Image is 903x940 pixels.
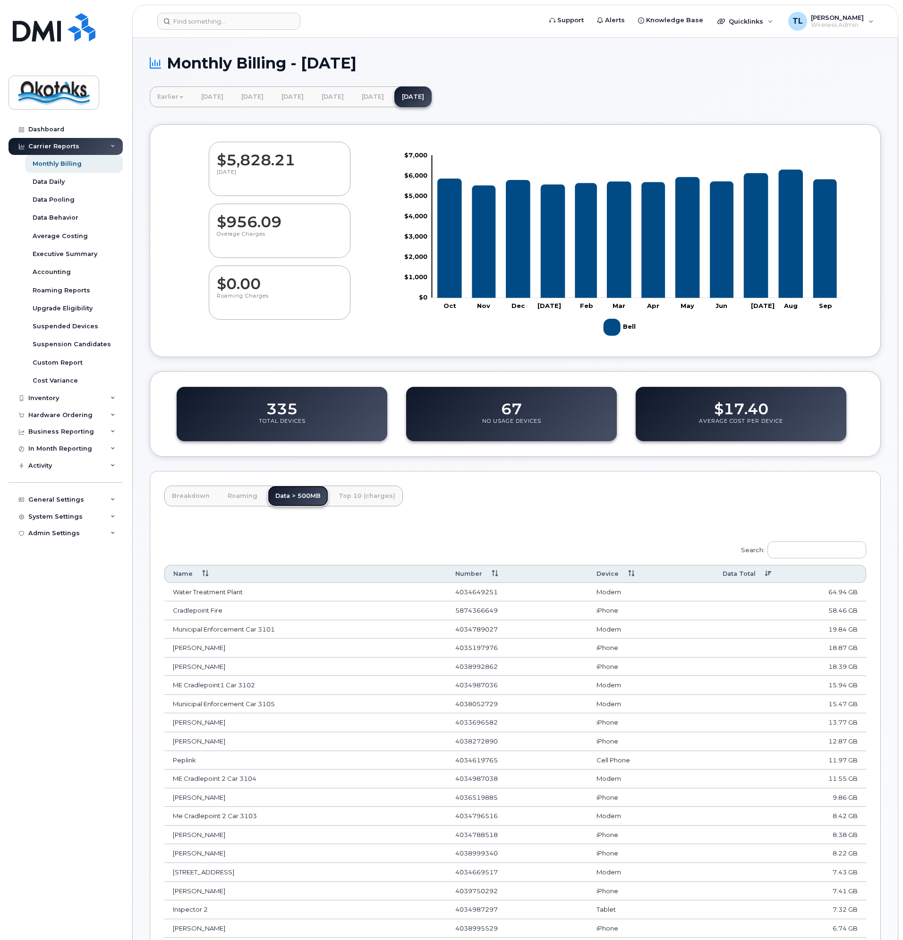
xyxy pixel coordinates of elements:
[447,601,588,620] td: 5874366649
[217,266,342,292] dd: $0.00
[588,826,714,845] td: iPhone
[588,639,714,658] td: iPhone
[164,882,447,901] td: [PERSON_NAME]
[714,863,866,882] td: 7.43 GB
[447,769,588,788] td: 4034987038
[447,751,588,770] td: 4034619765
[164,844,447,863] td: [PERSON_NAME]
[150,55,881,71] h1: Monthly Billing - [DATE]
[588,900,714,919] td: Tablet
[588,601,714,620] td: iPhone
[588,713,714,732] td: iPhone
[447,639,588,658] td: 4035197976
[164,788,447,807] td: [PERSON_NAME]
[604,315,638,340] g: Bell
[714,751,866,770] td: 11.97 GB
[447,844,588,863] td: 4038999340
[588,658,714,676] td: iPhone
[588,565,714,582] th: Device: activate to sort column ascending
[714,900,866,919] td: 7.32 GB
[588,620,714,639] td: Modem
[714,713,866,732] td: 13.77 GB
[164,486,217,506] a: Breakdown
[588,919,714,938] td: iPhone
[714,391,768,418] dd: $17.40
[217,169,342,186] p: [DATE]
[217,204,342,231] dd: $956.09
[404,171,427,179] tspan: $6,000
[150,86,191,107] a: Earlier
[164,863,447,882] td: [STREET_ADDRESS]
[714,732,866,751] td: 12.87 GB
[404,191,427,199] tspan: $5,000
[404,212,427,220] tspan: $4,000
[477,302,490,309] tspan: Nov
[613,302,625,309] tspan: Mar
[447,695,588,714] td: 4038052729
[419,293,427,301] tspan: $0
[437,170,837,298] g: Bell
[588,788,714,807] td: iPhone
[404,151,842,339] g: Chart
[714,658,866,676] td: 18.39 GB
[647,302,659,309] tspan: Apr
[234,86,271,107] a: [DATE]
[447,583,588,602] td: 4034649251
[714,695,866,714] td: 15.47 GB
[164,601,447,620] td: Cradlepoint Fire
[164,826,447,845] td: [PERSON_NAME]
[588,769,714,788] td: Modem
[164,583,447,602] td: Water Treatment Plant
[588,882,714,901] td: iPhone
[404,273,427,281] tspan: $1,000
[501,391,522,418] dd: 67
[714,601,866,620] td: 58.46 GB
[447,732,588,751] td: 4038272890
[447,826,588,845] td: 4034788518
[784,302,798,309] tspan: Aug
[819,302,832,309] tspan: Sep
[714,826,866,845] td: 8.38 GB
[511,302,525,309] tspan: Dec
[447,713,588,732] td: 4033696582
[714,639,866,658] td: 18.87 GB
[735,535,866,562] label: Search:
[217,231,342,248] p: Overage Charges
[580,302,593,309] tspan: Feb
[447,788,588,807] td: 4036519885
[714,583,866,602] td: 64.94 GB
[404,232,427,240] tspan: $3,000
[164,676,447,695] td: ME Cradlepoint1 Car 3102
[164,658,447,676] td: [PERSON_NAME]
[447,565,588,582] th: Number: activate to sort column ascending
[164,620,447,639] td: Municipal Enforcement Car 3101
[714,769,866,788] td: 11.55 GB
[716,302,727,309] tspan: Jun
[604,315,638,340] g: Legend
[767,541,866,558] input: Search:
[714,565,866,582] th: Data Total: activate to sort column ascending
[164,807,447,826] td: Me Cradlepoint 2 Car 3103
[404,151,427,158] tspan: $7,000
[194,86,231,107] a: [DATE]
[447,900,588,919] td: 4034987297
[259,418,306,435] p: Total Devices
[588,583,714,602] td: Modem
[714,676,866,695] td: 15.94 GB
[699,418,783,435] p: Average Cost Per Device
[714,620,866,639] td: 19.84 GB
[714,882,866,901] td: 7.41 GB
[588,807,714,826] td: Modem
[331,486,403,506] a: Top 10 (charges)
[447,863,588,882] td: 4034669517
[164,919,447,938] td: [PERSON_NAME]
[482,418,541,435] p: No Usage Devices
[588,732,714,751] td: iPhone
[447,807,588,826] td: 4034796516
[164,900,447,919] td: Inspector 2
[220,486,265,506] a: Roaming
[681,302,694,309] tspan: May
[164,695,447,714] td: Municipal Enforcement Car 3105
[714,844,866,863] td: 8.22 GB
[447,919,588,938] td: 4038995529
